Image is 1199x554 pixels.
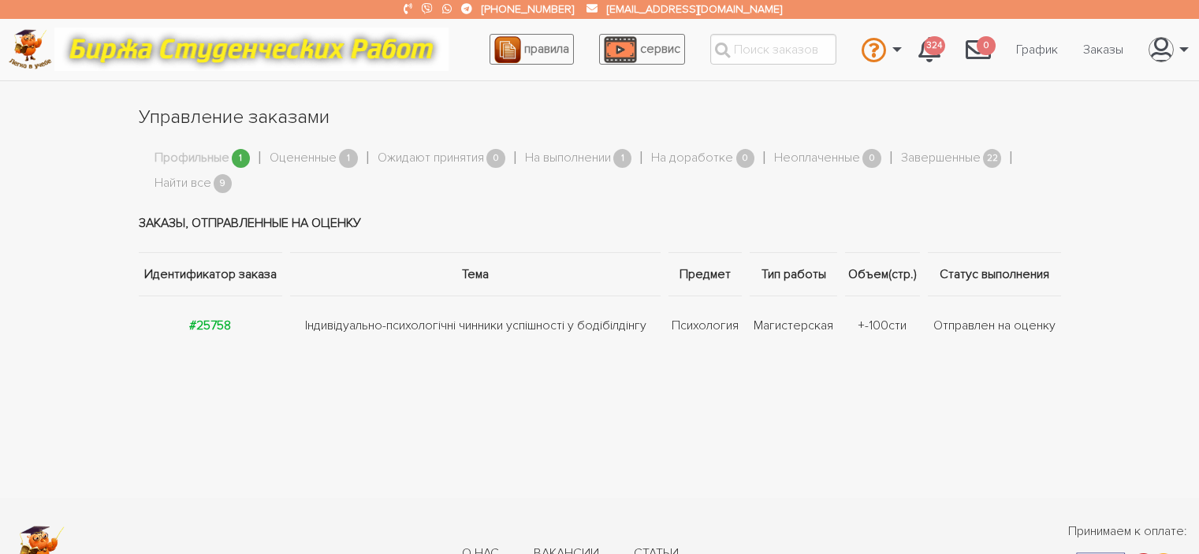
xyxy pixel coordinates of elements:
span: сервис [640,41,680,57]
th: Тип работы [746,252,840,296]
input: Поиск заказов [710,34,836,65]
th: Идентификатор заказа [139,252,287,296]
span: 0 [977,36,996,56]
a: 324 [906,28,953,71]
span: 0 [862,149,881,169]
img: motto-12e01f5a76059d5f6a28199ef077b1f78e012cfde436ab5cf1d4517935686d32.gif [54,28,449,71]
img: agreement_icon-feca34a61ba7f3d1581b08bc946b2ec1ccb426f67415f344566775c155b7f62c.png [494,36,521,63]
a: На доработке [651,148,733,169]
a: На выполнении [525,148,611,169]
span: 22 [983,149,1002,169]
span: правила [524,41,569,57]
th: Предмет [665,252,746,296]
a: #25758 [189,318,231,333]
a: График [1004,35,1071,65]
img: logo-c4363faeb99b52c628a42810ed6dfb4293a56d4e4775eb116515dfe7f33672af.png [9,29,52,69]
td: Магистерская [746,296,840,355]
td: Отправлен на оценку [924,296,1061,355]
a: Ожидают принятия [378,148,484,169]
td: Психология [665,296,746,355]
a: Заказы [1071,35,1136,65]
a: Оцененные [270,148,337,169]
span: 324 [924,36,945,56]
a: 0 [953,28,1004,71]
img: play_icon-49f7f135c9dc9a03216cfdbccbe1e3994649169d890fb554cedf0eac35a01ba8.png [604,36,637,63]
span: 0 [736,149,755,169]
span: 9 [214,174,233,194]
th: Тема [286,252,665,296]
a: Неоплаченные [774,148,860,169]
th: Объем(стр.) [841,252,924,296]
td: Заказы, отправленные на оценку [139,194,1061,253]
a: [EMAIL_ADDRESS][DOMAIN_NAME] [607,2,782,16]
a: Найти все [155,173,211,194]
h1: Управление заказами [139,104,1061,131]
td: Індивідуально-психологічні чинники успішності у бодібілдінгу [286,296,665,355]
span: 1 [339,149,358,169]
a: правила [490,34,574,65]
span: 1 [613,149,632,169]
span: 1 [232,149,251,169]
th: Статус выполнения [924,252,1061,296]
a: [PHONE_NUMBER] [482,2,574,16]
a: Профильные [155,148,229,169]
a: Завершенные [901,148,981,169]
span: 0 [486,149,505,169]
span: Принимаем к оплате: [1068,522,1187,541]
a: сервис [599,34,685,65]
td: +-100сти [841,296,924,355]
